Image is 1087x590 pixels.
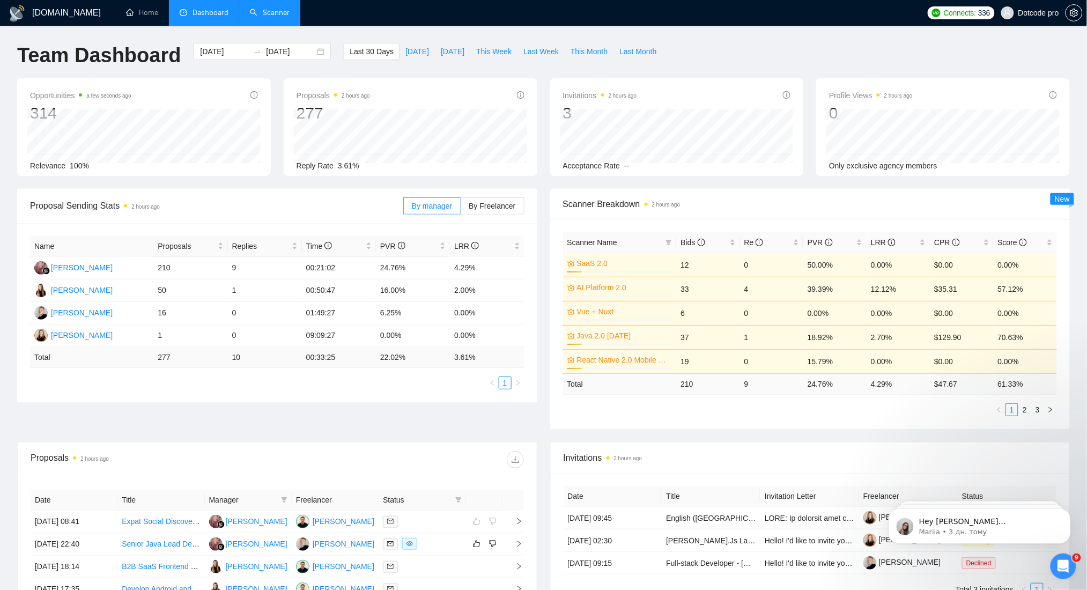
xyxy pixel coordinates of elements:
span: crown [567,308,575,315]
div: [PERSON_NAME] [226,560,287,572]
td: 0 [740,349,803,373]
th: Name [30,236,153,257]
a: homeHome [126,8,158,17]
span: mail [387,518,394,525]
div: 0 [829,103,913,123]
div: [PERSON_NAME] [226,538,287,550]
li: Next Page [512,377,524,389]
a: [PERSON_NAME].Js Landing Page [666,536,786,545]
td: Senior Java Lead Developer for SaaS Tool Development [117,533,204,556]
button: like [470,537,483,550]
span: filter [453,492,464,508]
span: Re [744,238,764,247]
td: 0.00% [994,301,1057,325]
td: 0.00% [867,349,930,373]
a: 1 [1006,404,1018,416]
a: DS[PERSON_NAME] [209,539,287,548]
div: [PERSON_NAME] [313,538,374,550]
time: 2 hours ago [80,456,109,462]
td: 1 [228,279,302,302]
a: AP[PERSON_NAME] [296,562,374,570]
iframe: Intercom live chat [1051,554,1076,579]
span: info-circle [698,239,705,246]
span: mail [387,563,394,570]
input: Start date [200,46,249,57]
span: filter [455,497,462,503]
img: YD [34,284,48,297]
td: B2B SaaS Frontend Engineer (React Native, Next.js) [117,556,204,578]
time: 2 hours ago [609,93,637,99]
th: Manager [205,490,292,511]
a: English ([GEOGRAPHIC_DATA]) Voice Actors Needed for Fictional Character Recording [666,514,960,522]
div: 3 [563,103,637,123]
a: AI Platform 2.0 [577,282,670,293]
span: user [1004,9,1011,17]
td: $0.00 [930,301,993,325]
td: 24.76 % [803,373,867,394]
img: upwork-logo.png [932,9,941,17]
img: MK [34,329,48,342]
span: crown [567,284,575,291]
span: Only exclusive agency members [829,161,937,170]
button: [DATE] [435,43,470,60]
div: Proposals [31,451,277,468]
span: Relevance [30,161,65,170]
span: Proposals [158,240,215,252]
td: [DATE] 22:40 [31,533,117,556]
span: crown [567,332,575,340]
td: 0.00% [450,302,524,324]
a: Senior Java Lead Developer for SaaS Tool Development [122,540,310,548]
td: 0 [228,324,302,347]
button: Last 30 Days [344,43,400,60]
span: 3.61% [338,161,359,170]
button: left [486,377,499,389]
a: B2B SaaS Frontend Engineer (React Native, Next.js) [122,562,298,571]
a: DS[PERSON_NAME] [209,517,287,525]
a: YD[PERSON_NAME] [209,562,287,570]
th: Replies [228,236,302,257]
img: c1l92M9hhGjUrjAS9ChRfNIvKiaZKqJFK6PtcWDR9-vatjBshL4OFpeudAR517P622 [863,534,877,547]
td: 16 [153,302,227,324]
td: 0.00% [803,301,867,325]
td: 9 [228,257,302,279]
img: DS [209,515,223,528]
span: info-circle [825,239,833,246]
td: 0.00% [994,349,1057,373]
td: 18.92% [803,325,867,349]
span: Proposals [297,89,370,102]
td: 10 [228,347,302,368]
span: Declined [962,557,996,569]
td: 0.00% [450,324,524,347]
a: [PERSON_NAME] [863,535,941,544]
td: 33 [676,277,740,301]
li: Next Page [1044,403,1057,416]
th: Proposals [153,236,227,257]
span: info-circle [1019,239,1027,246]
button: left [993,403,1005,416]
button: right [512,377,524,389]
div: [PERSON_NAME] [313,515,374,527]
span: left [489,380,496,386]
a: setting [1066,9,1083,17]
td: 37 [676,325,740,349]
a: YD[PERSON_NAME] [34,285,113,294]
span: right [515,380,521,386]
button: dislike [486,537,499,550]
td: English (UK) Voice Actors Needed for Fictional Character Recording [662,507,760,529]
span: Profile Views [829,89,913,102]
td: 70.63% [994,325,1057,349]
td: 09:09:27 [302,324,376,347]
td: [DATE] 09:45 [564,507,662,529]
td: 6 [676,301,740,325]
img: YD [209,560,223,573]
img: c1mB8-e_gDE6T-a6-_2Lo1IVtBiQeSaBU5QXALP7m7GHbIy9CLLQBCSzh7JM9T1CUp [863,556,877,570]
td: 4.29% [450,257,524,279]
span: dislike [489,540,497,548]
span: Time [306,242,332,250]
span: 336 [978,7,990,19]
a: [PERSON_NAME] [863,513,941,521]
a: DS[PERSON_NAME] [34,263,113,271]
time: 2 hours ago [614,455,642,461]
img: gigradar-bm.png [42,267,50,275]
